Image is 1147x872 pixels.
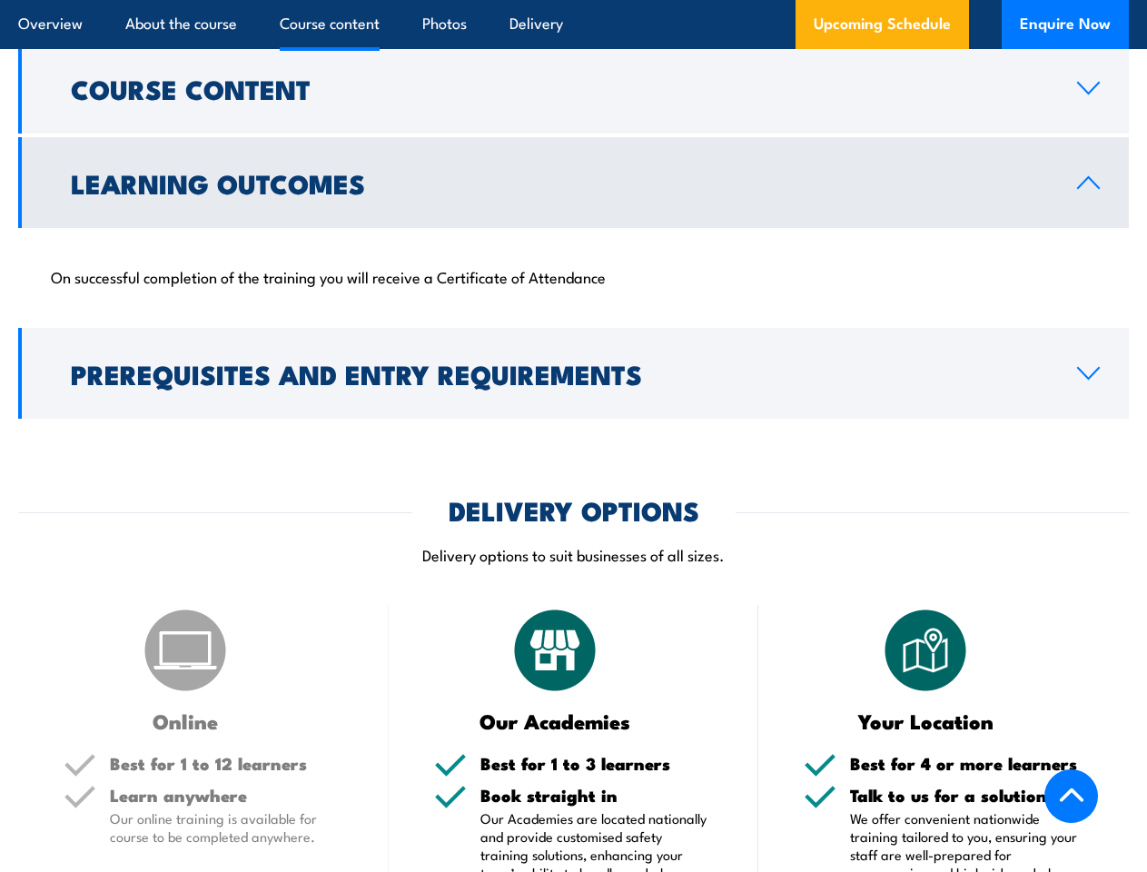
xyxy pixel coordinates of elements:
[110,787,343,804] h5: Learn anywhere
[64,710,307,731] h3: Online
[434,710,677,731] h3: Our Academies
[850,787,1083,804] h5: Talk to us for a solution
[804,710,1047,731] h3: Your Location
[71,76,1048,100] h2: Course Content
[110,809,343,846] p: Our online training is available for course to be completed anywhere.
[850,755,1083,772] h5: Best for 4 or more learners
[480,787,714,804] h5: Book straight in
[110,755,343,772] h5: Best for 1 to 12 learners
[449,498,699,521] h2: DELIVERY OPTIONS
[51,267,1096,285] p: On successful completion of the training you will receive a Certificate of Attendance
[18,544,1129,565] p: Delivery options to suit businesses of all sizes.
[71,171,1048,194] h2: Learning Outcomes
[18,137,1129,228] a: Learning Outcomes
[18,43,1129,134] a: Course Content
[18,328,1129,419] a: Prerequisites and Entry Requirements
[71,362,1048,385] h2: Prerequisites and Entry Requirements
[480,755,714,772] h5: Best for 1 to 3 learners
